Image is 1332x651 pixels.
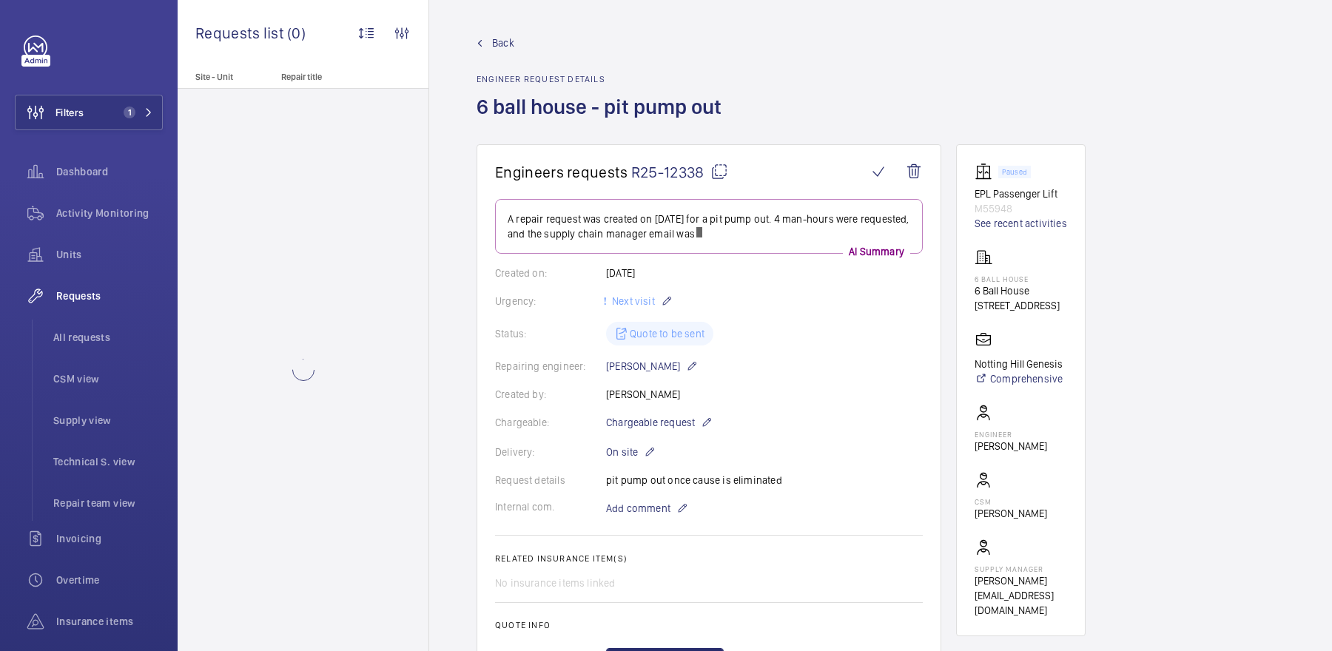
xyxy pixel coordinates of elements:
span: Dashboard [56,164,163,179]
img: elevator.svg [975,163,998,181]
h2: Engineer request details [477,74,730,84]
span: Add comment [606,501,670,516]
p: Paused [1002,169,1027,175]
h2: Quote info [495,620,923,630]
p: Notting Hill Genesis [975,357,1063,371]
p: Engineer [975,430,1047,439]
p: [PERSON_NAME] [606,357,698,375]
span: Repair team view [53,496,163,510]
p: AI Summary [843,244,910,259]
p: M55948 [975,201,1067,216]
p: [STREET_ADDRESS] [975,298,1060,313]
h2: Related insurance item(s) [495,553,923,564]
button: Filters1 [15,95,163,130]
span: Overtime [56,573,163,587]
p: On site [606,443,656,461]
a: Comprehensive [975,371,1063,386]
span: Technical S. view [53,454,163,469]
span: Chargeable request [606,415,695,430]
span: Units [56,247,163,262]
span: Next visit [609,295,655,307]
span: Supply view [53,413,163,428]
span: CSM view [53,371,163,386]
p: 6 Ball House [975,283,1060,298]
span: All requests [53,330,163,345]
span: Requests list [195,24,287,42]
span: Filters [55,105,84,120]
p: A repair request was created on [DATE] for a pit pump out. 4 man-hours were requested, and the su... [508,212,910,241]
h1: 6 ball house - pit pump out [477,93,730,144]
p: [PERSON_NAME] [975,506,1047,521]
span: R25-12338 [631,163,728,181]
span: 1 [124,107,135,118]
span: Activity Monitoring [56,206,163,220]
a: See recent activities [975,216,1067,231]
p: Repair title [281,72,379,82]
span: Insurance items [56,614,163,629]
p: Site - Unit [178,72,275,82]
span: Invoicing [56,531,163,546]
p: CSM [975,497,1047,506]
span: Engineers requests [495,163,628,181]
p: EPL Passenger Lift [975,186,1067,201]
p: [PERSON_NAME] [975,439,1047,453]
p: Supply manager [975,564,1067,573]
p: [PERSON_NAME][EMAIL_ADDRESS][DOMAIN_NAME] [975,573,1067,618]
span: Requests [56,289,163,303]
p: 6 Ball House [975,274,1060,283]
span: Back [492,36,514,50]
